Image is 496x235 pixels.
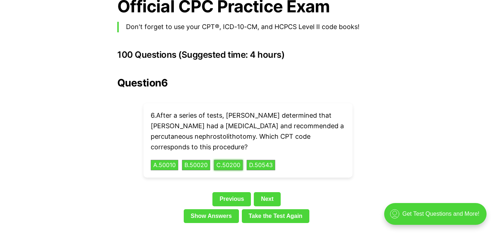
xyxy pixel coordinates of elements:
[182,160,210,171] button: B.50020
[151,110,345,152] p: 6 . After a series of tests, [PERSON_NAME] determined that [PERSON_NAME] had a [MEDICAL_DATA] and...
[254,192,280,206] a: Next
[247,160,275,171] button: D.50543
[151,160,178,171] button: A.50010
[242,209,310,223] a: Take the Test Again
[214,160,243,171] button: C.50200
[117,77,379,89] h2: Question 6
[212,192,251,206] a: Previous
[117,22,379,32] blockquote: Don't forget to use your CPT®, ICD-10-CM, and HCPCS Level II code books!
[117,50,379,60] h3: 100 Questions (Suggested time: 4 hours)
[378,199,496,235] iframe: portal-trigger
[184,209,239,223] a: Show Answers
